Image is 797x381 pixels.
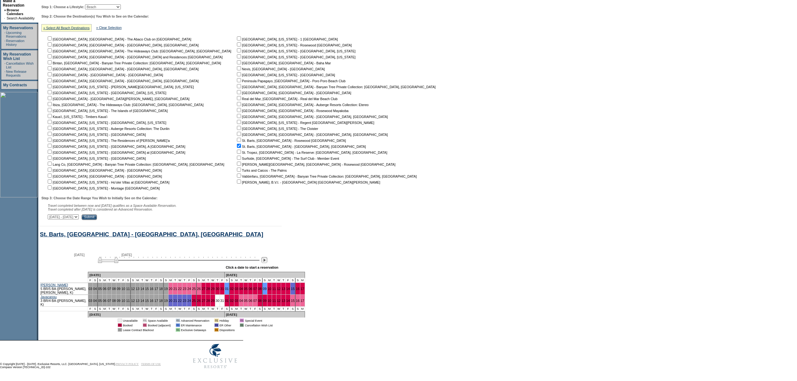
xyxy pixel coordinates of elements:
td: F [220,278,225,283]
td: Special Event [245,319,273,322]
td: 01 [176,328,180,332]
td: T [173,307,178,311]
nobr: Travel completed after [DATE] is considered an Advanced Reservation. [48,207,153,211]
td: [DATE] [88,311,225,318]
a: 14 [286,299,290,303]
td: F [286,307,291,311]
td: ER Other [220,323,235,327]
a: Browse Calendars [7,8,23,16]
a: 30 [216,287,219,291]
a: 24 [187,287,191,291]
td: W [178,278,182,283]
a: 21 [173,287,177,291]
td: F [187,307,192,311]
a: 16 [296,299,300,303]
nobr: Bintan, [GEOGRAPHIC_DATA] - Banyan Tree Private Collection: [GEOGRAPHIC_DATA], [GEOGRAPHIC_DATA] [46,61,221,65]
a: 25 [192,287,196,291]
nobr: [GEOGRAPHIC_DATA], [GEOGRAPHIC_DATA] - [GEOGRAPHIC_DATA], [GEOGRAPHIC_DATA] [46,67,199,71]
td: M [168,307,173,311]
b: Step 3: Choose the Date Range You Wish to Initially See on the Calendar: [41,196,158,200]
td: S [291,278,296,283]
span: [DATE] [74,253,85,257]
a: 12 [131,299,135,303]
td: 5 BR/5 BA ([PERSON_NAME], [PERSON_NAME], K) [40,283,88,295]
a: 16 [150,299,153,303]
td: F [286,278,291,283]
a: 27 [202,299,206,303]
td: M [201,307,206,311]
nobr: St. Tropez, [GEOGRAPHIC_DATA] - La Reserve: [GEOGRAPHIC_DATA], [GEOGRAPHIC_DATA] [236,151,387,154]
a: 08 [258,287,262,291]
td: W [243,278,248,283]
td: T [182,307,187,311]
a: 04 [93,299,97,303]
td: W [243,307,248,311]
td: M [103,307,107,311]
a: 03 [88,299,92,303]
nobr: St. Barts, [GEOGRAPHIC_DATA] - Rosewood [GEOGRAPHIC_DATA] [236,139,346,142]
nobr: [GEOGRAPHIC_DATA], [GEOGRAPHIC_DATA] - Banyan Tree Private Collection: [GEOGRAPHIC_DATA], [GEOGRA... [236,85,436,89]
td: S [230,278,234,283]
a: 21 [173,299,177,303]
a: My Reservation Wish List [3,52,31,61]
a: 27 [202,287,206,291]
td: W [178,307,182,311]
td: M [267,278,272,283]
td: T [215,307,220,311]
td: Lease Contract Blackout [123,328,171,332]
a: 07 [107,299,111,303]
td: S [159,278,164,283]
td: S [225,307,230,311]
a: 17 [154,299,158,303]
td: W [211,307,215,311]
a: 09 [117,287,120,291]
a: 15 [291,299,295,303]
a: 05 [98,287,102,291]
a: 24 [187,299,191,303]
span: [DATE] [121,253,132,257]
td: S [258,278,263,283]
a: 18 [159,299,163,303]
td: W [211,278,215,283]
nobr: [GEOGRAPHIC_DATA], [US_STATE] - Montage [GEOGRAPHIC_DATA] [46,186,160,190]
a: 06 [103,287,107,291]
td: F [121,307,126,311]
td: M [103,278,107,283]
td: T [140,278,145,283]
a: 17 [154,287,158,291]
td: 01 [214,323,218,327]
td: M [234,307,239,311]
td: M [168,278,173,283]
td: S [192,307,197,311]
nobr: [GEOGRAPHIC_DATA], [GEOGRAPHIC_DATA] - [GEOGRAPHIC_DATA], [GEOGRAPHIC_DATA] [46,43,199,47]
td: 3 BR/4 BA ([PERSON_NAME], K) [40,295,88,307]
a: 08 [112,287,116,291]
a: 19 [164,287,168,291]
td: · [4,39,5,46]
td: [DATE] [225,311,305,318]
td: S [93,278,98,283]
td: 01 [143,319,147,322]
a: 07 [253,299,257,303]
nobr: Kaua'i, [US_STATE] - Timbers Kaua'i [46,115,107,119]
a: 05 [244,287,248,291]
a: 08 [258,299,262,303]
nobr: [PERSON_NAME][GEOGRAPHIC_DATA], [GEOGRAPHIC_DATA] - Rosewood [GEOGRAPHIC_DATA] [236,163,395,166]
td: S [192,278,197,283]
td: T [206,307,211,311]
td: S [296,307,300,311]
a: 03 [235,299,238,303]
td: S [258,307,263,311]
td: S [126,278,131,283]
td: 01 [214,328,218,332]
nobr: [GEOGRAPHIC_DATA], [US_STATE] - [GEOGRAPHIC_DATA] [46,133,146,137]
nobr: [GEOGRAPHIC_DATA], [GEOGRAPHIC_DATA] - Rosewood Mayakoba [236,109,349,113]
nobr: [GEOGRAPHIC_DATA] - [GEOGRAPHIC_DATA][PERSON_NAME], [GEOGRAPHIC_DATA] [46,97,190,101]
nobr: [GEOGRAPHIC_DATA], [GEOGRAPHIC_DATA] - [GEOGRAPHIC_DATA] [236,91,351,95]
td: F [154,307,159,311]
a: 16 [150,287,153,291]
a: 22 [178,287,182,291]
input: Submit [82,214,97,220]
a: 28 [206,299,210,303]
td: S [126,307,131,311]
